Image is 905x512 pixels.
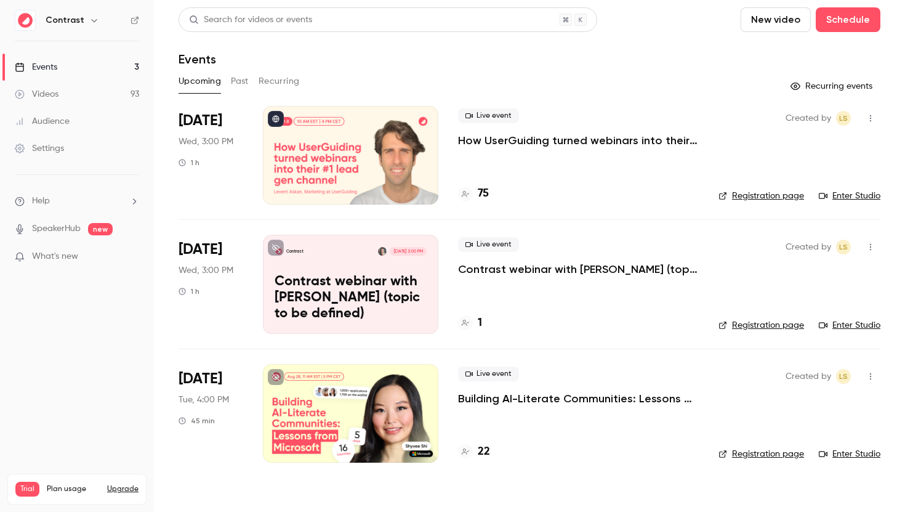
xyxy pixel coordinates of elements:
h4: 1 [478,315,482,331]
h1: Events [179,52,216,67]
button: Upcoming [179,71,221,91]
span: LS [839,369,848,384]
span: Tue, 4:00 PM [179,394,229,406]
span: Lusine Sargsyan [836,240,851,254]
span: Lusine Sargsyan [836,369,851,384]
a: SpeakerHub [32,222,81,235]
span: Created by [786,111,831,126]
span: Lusine Sargsyan [836,111,851,126]
span: Wed, 3:00 PM [179,136,233,148]
a: Building AI-Literate Communities: Lessons from Microsoft [458,391,699,406]
a: 22 [458,444,490,460]
span: new [88,223,113,235]
a: Enter Studio [819,448,880,460]
span: [DATE] [179,111,222,131]
div: 45 min [179,416,215,426]
p: Contrast [286,248,304,254]
img: Contrast [15,10,35,30]
button: New video [741,7,811,32]
button: Recurring events [785,76,880,96]
a: 1 [458,315,482,331]
div: Dec 3 Wed, 4:00 PM (Europe/Amsterdam) [179,235,243,333]
div: Dec 9 Tue, 11:00 AM (America/New York) [179,364,243,463]
span: Wed, 3:00 PM [179,264,233,277]
span: Created by [786,369,831,384]
div: Events [15,61,57,73]
span: LS [839,111,848,126]
button: Past [231,71,249,91]
a: Enter Studio [819,319,880,331]
a: Registration page [718,319,804,331]
span: LS [839,240,848,254]
span: Live event [458,237,519,252]
h4: 75 [478,185,489,202]
span: Live event [458,367,519,381]
div: Videos [15,88,58,100]
span: Live event [458,108,519,123]
img: Liana Hakobyan [378,247,387,256]
span: [DATE] [179,240,222,259]
button: Recurring [259,71,300,91]
div: 1 h [179,286,199,296]
div: Settings [15,142,64,155]
div: Audience [15,115,70,128]
a: How UserGuiding turned webinars into their #1 lead gen channel [458,133,699,148]
button: Schedule [816,7,880,32]
h4: 22 [478,444,490,460]
a: Contrast webinar with Liana (topic to be defined)ContrastLiana Hakobyan[DATE] 3:00 PMContrast web... [263,235,438,333]
div: Oct 8 Wed, 10:00 AM (America/New York) [179,106,243,205]
li: help-dropdown-opener [15,195,139,208]
span: [DATE] 3:00 PM [390,247,426,256]
a: Registration page [718,448,804,460]
div: 1 h [179,158,199,168]
a: Contrast webinar with [PERSON_NAME] (topic to be defined) [458,262,699,277]
span: Created by [786,240,831,254]
span: What's new [32,250,78,263]
span: Plan usage [47,484,100,494]
span: Trial [15,482,39,497]
div: Search for videos or events [189,14,312,26]
p: Contrast webinar with [PERSON_NAME] (topic to be defined) [275,274,427,322]
button: Upgrade [107,484,139,494]
a: 75 [458,185,489,202]
span: [DATE] [179,369,222,389]
span: Help [32,195,50,208]
a: Registration page [718,190,804,202]
a: Enter Studio [819,190,880,202]
h6: Contrast [46,14,84,26]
